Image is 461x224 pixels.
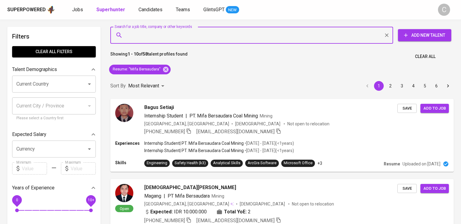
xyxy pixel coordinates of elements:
[176,6,191,14] a: Teams
[213,160,240,166] div: Analytical Skills
[244,140,294,146] p: • [DATE] - [DATE] ( <1 years )
[189,113,258,119] span: PT. Mifa Bersaudara Coal Mining
[403,161,440,167] p: Uploaded on [DATE]
[382,31,391,39] button: Clear
[16,198,18,202] span: 0
[110,99,454,172] a: Bagus SetiajiInternship Student|PT. Mifa Bersaudara Coal MiningMining[GEOGRAPHIC_DATA], [GEOGRAPH...
[22,162,47,175] input: Value
[317,160,322,166] p: +3
[110,82,126,90] p: Sort By
[168,193,210,199] span: PT Mifa Bersaudara
[397,104,417,113] button: Save
[139,6,164,14] a: Candidates
[12,182,96,194] div: Years of Experience
[7,6,46,13] div: Superpowered
[96,7,125,12] b: Superhunter
[248,160,276,166] div: ArcGis Software
[144,129,185,134] span: [PHONE_NUMBER]
[47,5,55,14] img: app logo
[115,184,133,202] img: 11e8b70bc19ab239de7202fa3d87ac9b.jpg
[88,198,94,202] span: 10+
[235,121,281,127] span: [DEMOGRAPHIC_DATA]
[96,6,126,14] a: Superhunter
[144,218,185,223] span: [PHONE_NUMBER]
[128,52,139,56] b: 1 - 10
[12,66,57,73] p: Talent Demographics
[224,208,247,216] b: Total YoE:
[240,201,286,207] span: [DEMOGRAPHIC_DATA]
[72,6,84,14] a: Jobs
[12,128,96,141] div: Expected Salary
[144,193,161,199] span: Magang
[12,131,46,138] p: Expected Salary
[284,160,312,166] div: Microsoft Office
[109,66,164,72] span: Resume : "Mifa Bersaudara"
[196,218,275,223] span: [EMAIL_ADDRESS][DOMAIN_NAME]
[287,121,329,127] p: Not open to relocation
[12,46,96,57] button: Clear All filters
[384,161,400,167] p: Resume
[420,81,430,91] button: Go to page 5
[115,140,144,146] p: Experiences
[244,148,294,154] p: • [DATE] - [DATE] ( <1 years )
[397,184,417,193] button: Save
[432,81,441,91] button: Go to page 6
[226,7,239,13] span: NEW
[144,208,207,216] div: IDR 10.000.000
[110,51,188,62] p: Showing of talent profiles found
[248,208,251,216] span: 2
[128,82,159,90] p: Most Relevant
[144,184,236,191] span: [DEMOGRAPHIC_DATA][PERSON_NAME]
[150,208,173,216] b: Expected:
[185,112,187,120] span: |
[397,81,407,91] button: Go to page 3
[420,104,449,113] button: Add to job
[403,32,446,39] span: Add New Talent
[7,5,55,14] a: Superpoweredapp logo
[212,194,224,199] span: Mining
[12,32,96,41] h6: Filters
[115,160,144,166] p: Skills
[115,104,133,122] img: 75b2f38d62b7846e362ac3dad9acf071.jpg
[71,162,96,175] input: Value
[176,7,190,12] span: Teams
[144,140,244,146] p: Internship Student | PT. Mifa Bersaudara Coal Mining
[144,121,229,127] div: [GEOGRAPHIC_DATA], [GEOGRAPHIC_DATA]
[423,185,446,192] span: Add to job
[12,63,96,76] div: Talent Demographics
[147,160,167,166] div: Engineering
[362,81,454,91] nav: pagination navigation
[415,53,436,60] span: Clear All
[443,81,453,91] button: Go to next page
[144,113,183,119] span: Internship Student
[144,201,234,207] div: [GEOGRAPHIC_DATA], [GEOGRAPHIC_DATA]
[175,160,206,166] div: Safety Health (k3)
[400,105,414,112] span: Save
[16,115,92,121] p: Please select a Country first
[420,184,449,193] button: Add to job
[85,80,94,88] button: Open
[139,7,162,12] span: Candidates
[398,29,451,41] button: Add New Talent
[128,80,166,92] div: Most Relevant
[164,192,165,200] span: |
[260,114,272,118] span: Mining
[109,65,171,74] div: Resume: "Mifa Bersaudara"
[438,4,450,16] div: C
[400,185,414,192] span: Save
[144,148,244,154] p: Internship Student | PT. Mifa Bersaudara Coal Mining
[196,129,275,134] span: [EMAIL_ADDRESS][DOMAIN_NAME]
[17,48,91,56] span: Clear All filters
[12,184,55,192] p: Years of Experience
[143,52,148,56] b: 58
[85,145,94,153] button: Open
[72,7,83,12] span: Jobs
[386,81,395,91] button: Go to page 2
[292,201,334,207] p: Not open to relocation
[423,105,446,112] span: Add to job
[203,7,225,12] span: GlintsGPT
[409,81,418,91] button: Go to page 4
[203,6,239,14] a: GlintsGPT NEW
[374,81,384,91] button: page 1
[144,104,174,111] span: Bagus Setiaji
